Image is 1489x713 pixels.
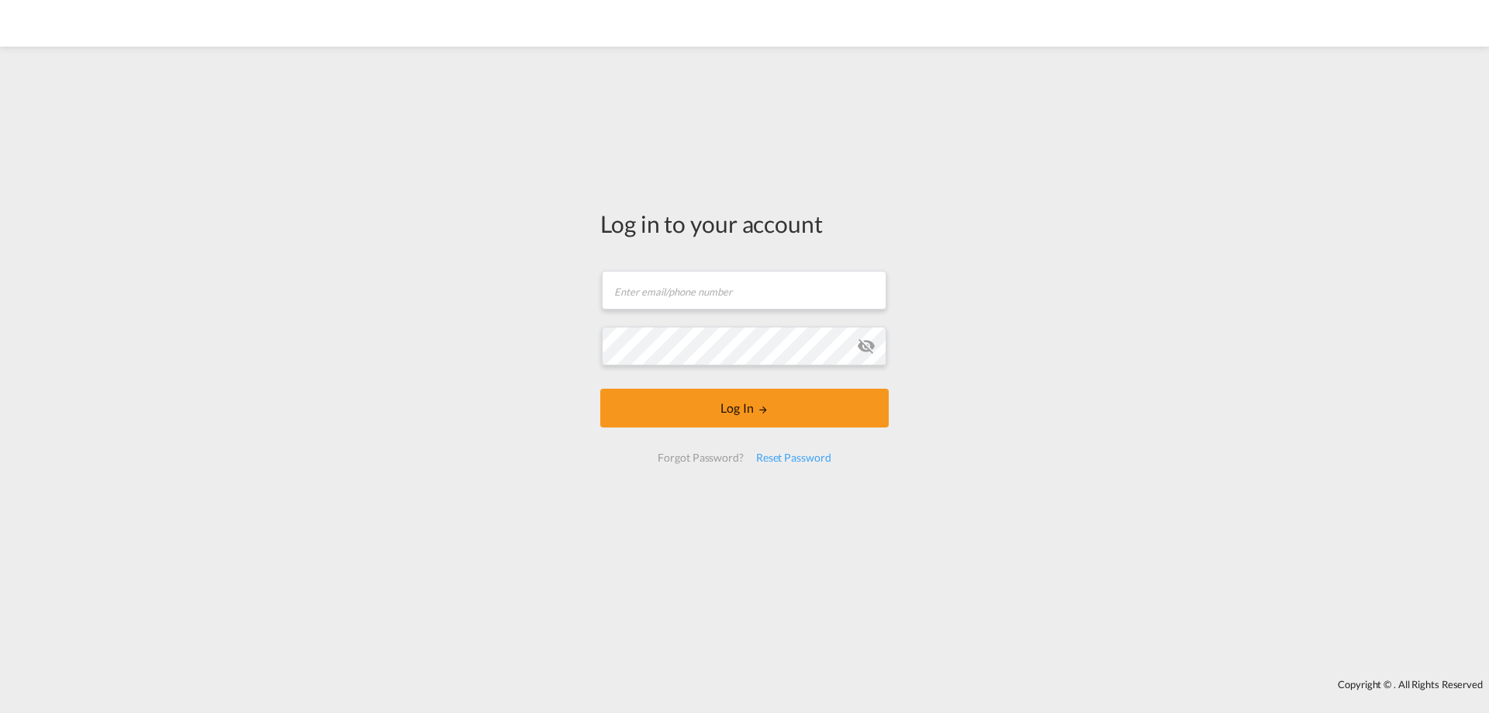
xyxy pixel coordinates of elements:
div: Log in to your account [600,207,889,240]
md-icon: icon-eye-off [857,337,876,355]
input: Enter email/phone number [602,271,886,310]
div: Forgot Password? [651,444,749,472]
button: LOGIN [600,389,889,427]
div: Reset Password [750,444,838,472]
